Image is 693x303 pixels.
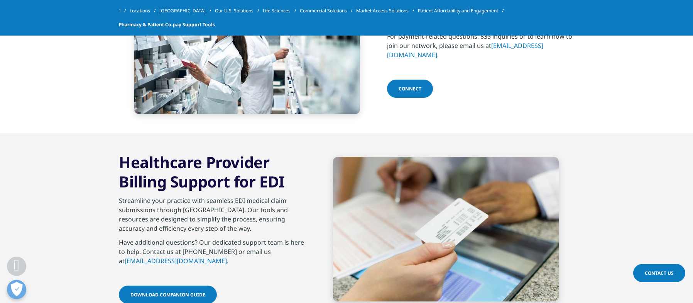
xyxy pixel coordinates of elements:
p: For payment-related questions, 835 inquiries or to learn how to join our network, please email us... [387,32,574,64]
p: Streamline your practice with seamless EDI medical claim submissions through [GEOGRAPHIC_DATA]. O... [119,196,306,238]
a: [EMAIL_ADDRESS][DOMAIN_NAME] [387,41,543,59]
a: Contact Us [633,264,685,282]
a: [GEOGRAPHIC_DATA] [159,4,215,18]
a: Locations [130,4,159,18]
a: [EMAIL_ADDRESS][DOMAIN_NAME] [125,257,227,265]
a: Life Sciences [263,4,300,18]
a: Connect [387,80,433,98]
a: Our U.S. Solutions [215,4,263,18]
span: Pharmacy & Patient Co-pay Support Tools [119,18,215,32]
h3: Healthcare Provider Billing Support for EDI [119,153,306,191]
a: Commercial Solutions [300,4,356,18]
span: Download Companion Guide [130,291,205,298]
span: Contact Us [645,270,674,276]
p: Have additional questions? Our dedicated support team is here to help. Contact us at [PHONE_NUMBE... [119,238,306,270]
button: Open Preferences [7,280,26,299]
a: Market Access Solutions [356,4,418,18]
span: Connect [399,85,421,92]
a: Patient Affordability and Engagement [418,4,507,18]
